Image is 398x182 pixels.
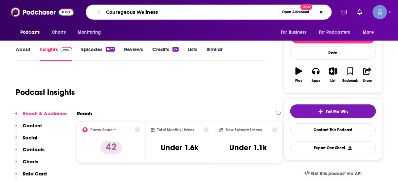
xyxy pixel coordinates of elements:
[15,158,38,171] button: Charts
[312,79,320,83] div: Apps
[331,79,336,83] div: List
[358,26,382,39] button: open menu
[15,122,42,135] button: Content
[90,128,116,132] h2: Power Score™
[355,7,365,18] a: Show notifications dropdown
[106,47,115,52] div: 1677
[52,28,66,37] span: Charts
[325,63,342,87] button: List
[311,171,362,176] span: Get this podcast via API
[152,46,178,61] a: Credits27
[47,26,70,39] a: Charts
[20,28,40,37] span: Podcasts
[77,110,92,117] h2: Reach
[276,26,315,39] button: open menu
[363,28,374,37] span: More
[15,135,37,147] button: Social
[161,143,199,153] h3: Under 1.6k
[281,28,307,37] span: For Business
[40,46,72,61] a: InsightsPodchaser Pro
[15,146,45,158] button: Contacts
[319,28,350,37] span: For Podcasters
[280,8,313,16] button: Open AdvancedNew
[23,146,45,153] p: Contacts
[16,26,48,39] button: open menu
[296,79,302,83] div: Play
[318,109,323,114] img: tell me why sparkle
[23,171,47,177] p: Rate Card
[290,46,376,60] div: Rate
[16,46,30,61] a: About
[23,158,38,165] p: Charts
[300,4,312,10] span: New
[290,141,376,154] button: Export One-Sheet
[343,79,358,83] div: Bookmark
[11,6,74,18] img: Podchaser - Follow, Share and Rate Podcasts
[326,109,349,114] span: Tell Me Why
[338,7,350,18] a: Show notifications dropdown
[172,47,178,52] div: 27
[342,63,359,87] button: Bookmark
[157,128,194,132] h2: Total Monthly Listens
[290,123,376,136] a: Contact This Podcast
[373,5,387,19] img: User Profile
[373,5,387,19] span: Logged in as Spiral5-G1
[73,26,109,39] button: open menu
[373,5,387,19] button: Show profile menu
[363,79,372,83] div: Share
[207,46,223,61] a: Similar
[299,166,367,182] a: Get this podcast via API
[16,87,75,97] h1: Podcast Insights
[188,46,198,61] a: Lists
[104,7,280,17] input: Search podcasts, credits, & more...
[23,122,42,129] p: Content
[78,28,101,37] span: Monitoring
[290,63,307,87] button: Play
[226,128,262,132] h2: New Episode Listens
[307,63,324,87] button: Apps
[23,110,67,117] p: Reach & Audience
[100,141,122,154] p: 42
[124,46,143,61] a: Reviews
[230,143,267,153] h3: Under 1.1k
[359,63,376,87] button: Share
[315,26,360,39] button: open menu
[81,46,115,61] a: Episodes1677
[290,104,376,118] button: tell me why sparkleTell Me Why
[282,10,310,14] span: Open Advanced
[86,5,332,20] div: Search podcasts, credits, & more...
[15,110,67,122] button: Reach & Audience
[61,47,72,52] img: Podchaser Pro
[23,135,37,141] p: Social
